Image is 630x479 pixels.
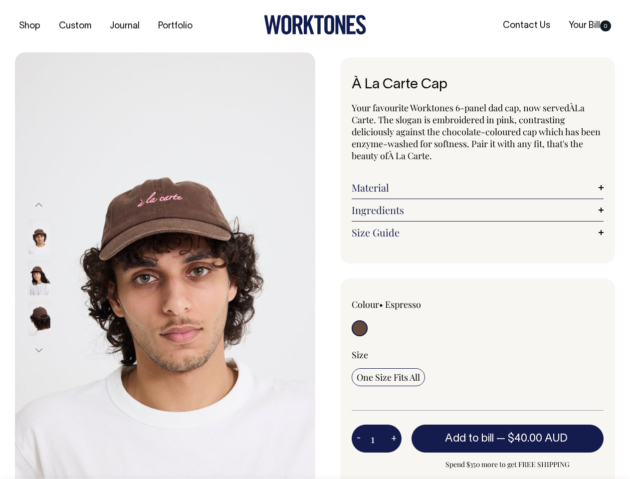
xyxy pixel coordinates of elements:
[496,434,570,444] span: —
[386,429,402,449] button: +
[31,339,46,361] button: Next
[352,368,425,386] input: One Size Fits All
[499,17,554,34] a: Contact Us
[15,18,44,34] a: Shop
[154,18,197,34] a: Portfolio
[352,429,366,449] button: -
[55,18,95,34] a: Custom
[352,182,604,194] a: Material
[352,204,604,216] a: Ingredients
[31,194,46,217] button: Previous
[412,459,604,471] span: Spend $350 more to get FREE SHIPPING
[106,18,144,34] a: Journal
[352,102,604,162] p: Your favourite Worktones 6-panel dad cap, now served La Carte. The slogan is embroidered in pink,...
[28,260,50,295] img: espresso
[352,349,604,361] div: Size
[357,371,420,383] span: One Size Fits All
[352,227,604,239] a: Size Guide
[385,298,421,310] label: Espresso
[379,298,383,310] span: •
[565,17,615,34] a: Your Bill0
[352,298,452,310] div: Colour
[28,219,50,254] img: espresso
[445,434,494,444] span: Add to bill
[28,301,50,336] img: espresso
[412,425,604,453] button: Add to bill —$40.00 AUD
[352,77,604,93] h1: À La Carte Cap
[569,102,575,114] span: À
[508,434,568,444] span: $40.00 AUD
[600,20,611,31] span: 0
[352,138,583,162] span: nzyme-washed for softness. Pair it with any fit, that's the beauty of À La Carte.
